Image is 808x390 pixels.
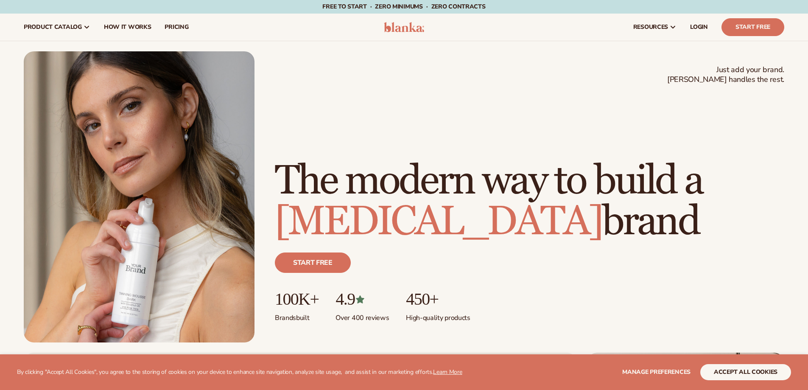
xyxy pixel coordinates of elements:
[667,65,784,85] span: Just add your brand. [PERSON_NAME] handles the rest.
[24,51,254,342] img: Female holding tanning mousse.
[336,309,389,323] p: Over 400 reviews
[158,14,195,41] a: pricing
[384,22,424,32] img: logo
[275,253,351,273] a: Start free
[336,290,389,309] p: 4.9
[275,309,319,323] p: Brands built
[622,368,691,376] span: Manage preferences
[700,364,791,380] button: accept all cookies
[683,14,715,41] a: LOGIN
[622,364,691,380] button: Manage preferences
[275,161,784,242] h1: The modern way to build a brand
[626,14,683,41] a: resources
[17,14,97,41] a: product catalog
[322,3,485,11] span: Free to start · ZERO minimums · ZERO contracts
[97,14,158,41] a: How It Works
[275,197,602,247] span: [MEDICAL_DATA]
[24,24,82,31] span: product catalog
[165,24,188,31] span: pricing
[721,18,784,36] a: Start Free
[17,369,462,376] p: By clicking "Accept All Cookies", you agree to the storing of cookies on your device to enhance s...
[433,368,462,376] a: Learn More
[690,24,708,31] span: LOGIN
[406,290,470,309] p: 450+
[633,24,668,31] span: resources
[104,24,151,31] span: How It Works
[406,309,470,323] p: High-quality products
[275,290,319,309] p: 100K+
